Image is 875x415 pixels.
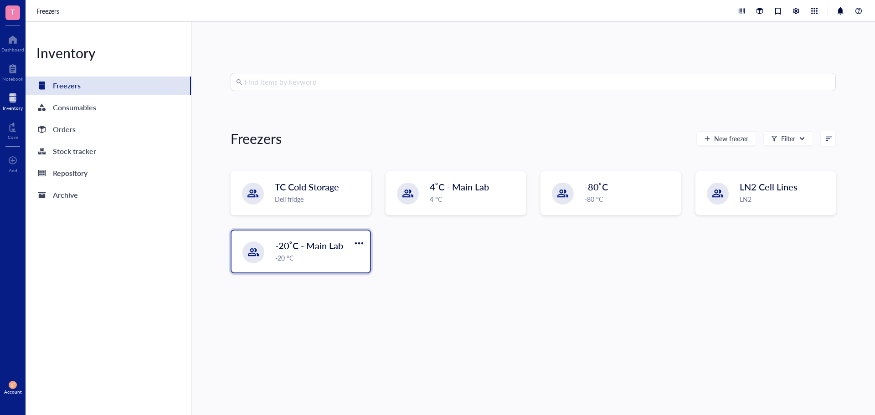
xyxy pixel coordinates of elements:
div: Inventory [26,44,191,62]
div: Freezers [231,129,282,148]
div: Orders [53,123,76,136]
div: -20 °C [275,253,365,263]
div: Repository [53,167,87,179]
div: Filter [781,133,795,143]
div: -80 °C [585,194,675,204]
div: LN2 [740,194,830,204]
a: Archive [26,186,191,204]
div: Stock tracker [53,145,96,158]
a: Orders [26,120,191,138]
span: -80˚C [585,180,608,193]
span: LN2 Cell Lines [740,180,798,193]
div: Consumables [53,101,96,114]
div: 4 °C [430,194,520,204]
div: Account [4,389,22,395]
a: Notebook [2,61,23,82]
span: New freezer [714,135,748,142]
div: Add [9,168,17,173]
span: 4˚C - Main Lab [430,180,489,193]
a: Freezers [36,6,61,16]
span: TC Cold Storage [275,180,339,193]
div: Inventory [3,105,23,111]
div: Core [8,134,18,140]
a: Stock tracker [26,142,191,160]
div: Notebook [2,76,23,82]
div: Dashboard [1,47,24,52]
span: T [10,6,15,17]
a: Dashboard [1,32,24,52]
button: New freezer [696,131,756,146]
div: Freezers [53,79,81,92]
span: -20˚C - Main Lab [275,239,343,252]
span: ST [10,383,15,388]
a: Consumables [26,98,191,117]
a: Core [8,120,18,140]
a: Freezers [26,77,191,95]
a: Inventory [3,91,23,111]
a: Repository [26,164,191,182]
div: Deli fridge [275,194,365,204]
div: Archive [53,189,78,201]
